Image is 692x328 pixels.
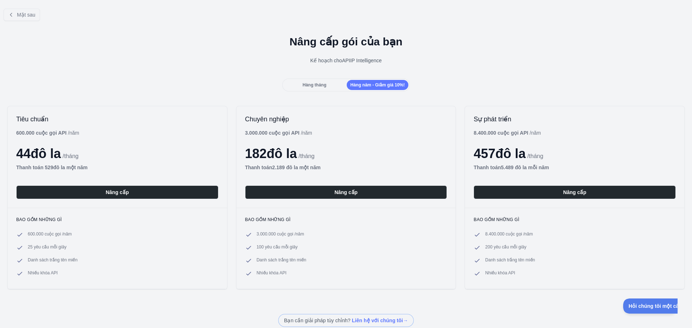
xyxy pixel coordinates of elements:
font: 8.400.000 cuộc gọi API [474,130,528,136]
font: / [301,130,302,136]
font: năm [302,130,312,136]
font: Sự phát triển [474,116,511,123]
font: 457 [474,146,495,161]
font: đô la [495,146,525,161]
font: Hỏi chúng tôi một câu hỏi [5,5,68,10]
font: năm [531,130,541,136]
font: 3.000.000 cuộc gọi API [245,130,300,136]
iframe: Chuyển đổi Hỗ trợ khách hàng [623,298,678,314]
font: / [530,130,531,136]
font: đô la [267,146,297,161]
font: Chuyên nghiệp [245,116,289,123]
